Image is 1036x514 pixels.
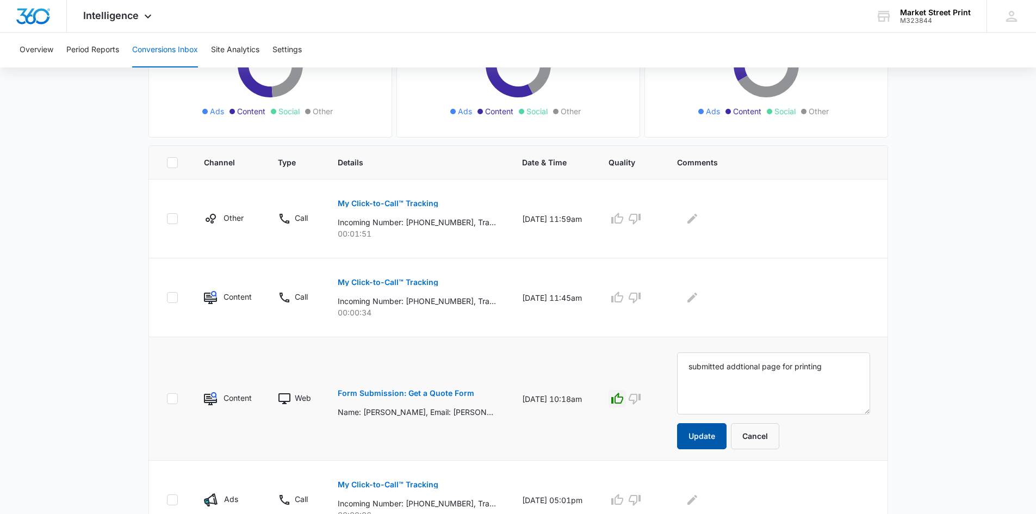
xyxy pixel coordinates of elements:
td: [DATE] 11:45am [509,258,595,337]
button: Settings [272,33,302,67]
p: 00:00:34 [338,307,496,318]
span: Type [278,157,296,168]
p: Form Submission: Get a Quote Form [338,389,474,397]
span: Content [237,106,265,117]
span: Social [278,106,300,117]
p: Call [295,493,308,505]
p: Call [295,291,308,302]
span: Content [485,106,513,117]
p: Other [224,212,244,224]
span: Other [561,106,581,117]
p: Content [224,392,252,404]
p: Incoming Number: [PHONE_NUMBER], Tracking Number: [PHONE_NUMBER], Ring To: [PHONE_NUMBER], Caller... [338,216,496,228]
span: Social [774,106,796,117]
p: Web [295,392,311,404]
button: Conversions Inbox [132,33,198,67]
button: My Click-to-Call™ Tracking [338,269,438,295]
div: account id [900,17,971,24]
span: Ads [706,106,720,117]
span: Ads [210,106,224,117]
span: Other [313,106,333,117]
span: Other [809,106,829,117]
button: Edit Comments [684,491,701,509]
p: My Click-to-Call™ Tracking [338,481,438,488]
span: Ads [458,106,472,117]
button: Period Reports [66,33,119,67]
button: Update [677,423,727,449]
button: Form Submission: Get a Quote Form [338,380,474,406]
p: My Click-to-Call™ Tracking [338,278,438,286]
div: account name [900,8,971,17]
td: [DATE] 10:18am [509,337,595,461]
button: My Click-to-Call™ Tracking [338,472,438,498]
p: 00:01:51 [338,228,496,239]
p: Content [224,291,252,302]
p: My Click-to-Call™ Tracking [338,200,438,207]
span: Content [733,106,761,117]
span: Date & Time [522,157,567,168]
p: Incoming Number: [PHONE_NUMBER], Tracking Number: [PHONE_NUMBER], Ring To: [PHONE_NUMBER], Caller... [338,295,496,307]
td: [DATE] 11:59am [509,179,595,258]
span: Channel [204,157,236,168]
span: Social [526,106,548,117]
textarea: submitted addtional page for printing [677,352,870,414]
p: Ads [224,493,238,505]
button: Cancel [731,423,779,449]
span: Quality [609,157,635,168]
p: Incoming Number: [PHONE_NUMBER], Tracking Number: [PHONE_NUMBER], Ring To: [PHONE_NUMBER], Caller... [338,498,496,509]
button: My Click-to-Call™ Tracking [338,190,438,216]
button: Overview [20,33,53,67]
button: Site Analytics [211,33,259,67]
p: Call [295,212,308,224]
span: Details [338,157,480,168]
span: Intelligence [83,10,139,21]
button: Edit Comments [684,289,701,306]
button: Edit Comments [684,210,701,227]
p: Name: [PERSON_NAME], Email: [PERSON_NAME][EMAIL_ADDRESS][PERSON_NAME][DOMAIN_NAME], Phone: [PHONE... [338,406,496,418]
span: Comments [677,157,854,168]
